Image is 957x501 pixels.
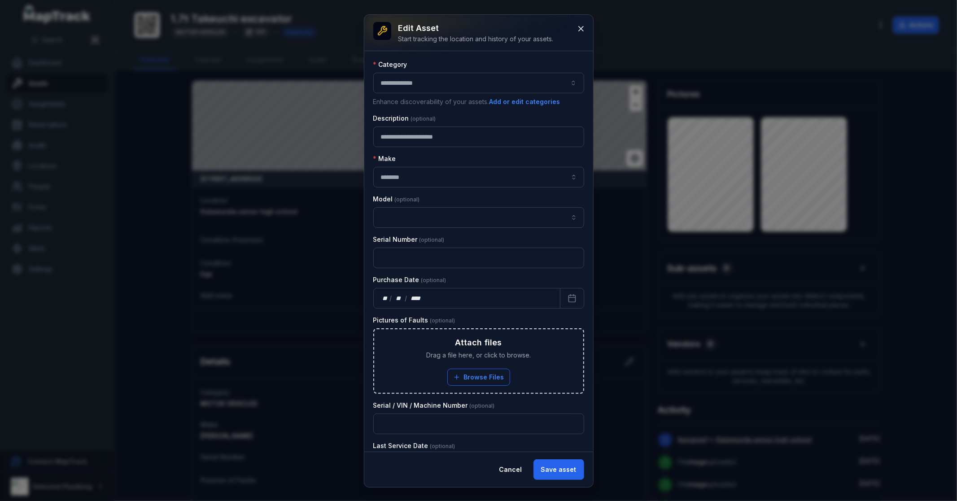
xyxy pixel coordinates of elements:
[373,207,584,228] input: asset-edit:cf[68832b05-6ea9-43b4-abb7-d68a6a59beaf]-label
[455,336,502,349] h3: Attach files
[373,114,436,123] label: Description
[373,441,455,450] label: Last Service Date
[408,294,424,303] div: year,
[373,154,396,163] label: Make
[373,235,445,244] label: Serial Number
[426,351,531,360] span: Drag a file here, or click to browse.
[373,195,420,204] label: Model
[560,288,584,309] button: Calendar
[405,294,408,303] div: /
[489,97,561,107] button: Add or edit categories
[373,275,446,284] label: Purchase Date
[373,401,495,410] label: Serial / VIN / Machine Number
[389,294,393,303] div: /
[373,60,407,69] label: Category
[447,369,510,386] button: Browse Files
[492,459,530,480] button: Cancel
[373,97,584,107] p: Enhance discoverability of your assets.
[381,294,390,303] div: day,
[373,316,455,325] label: Pictures of Faults
[398,35,554,44] div: Start tracking the location and history of your assets.
[398,22,554,35] h3: Edit asset
[393,294,405,303] div: month,
[373,167,584,187] input: asset-edit:cf[09246113-4bcc-4687-b44f-db17154807e5]-label
[533,459,584,480] button: Save asset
